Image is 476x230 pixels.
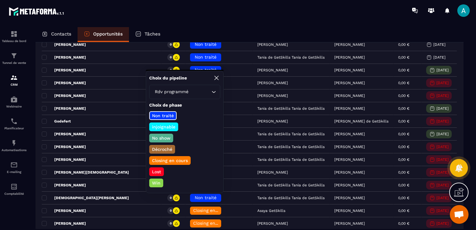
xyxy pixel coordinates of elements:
[436,119,449,123] p: [DATE]
[2,127,26,130] p: Planificateur
[2,113,26,135] a: schedulerschedulerPlanificateur
[398,55,409,60] p: 0,00 €
[2,26,26,47] a: formationformationTableau de bord
[334,196,365,200] p: [PERSON_NAME]
[145,31,160,37] p: Tâches
[436,221,449,226] p: [DATE]
[398,132,409,136] p: 0,00 €
[42,208,86,213] p: [PERSON_NAME]
[36,27,78,42] a: Contacts
[436,196,449,200] p: [DATE]
[2,83,26,86] p: CRM
[195,55,217,60] span: Non traité
[398,68,409,72] p: 0,00 €
[436,170,449,175] p: [DATE]
[10,161,18,169] img: email
[334,183,365,187] p: [PERSON_NAME]
[334,145,365,149] p: [PERSON_NAME]
[398,196,409,200] p: 0,00 €
[2,47,26,69] a: formationformationTunnel de vente
[151,135,171,141] p: No show
[10,52,18,60] img: formation
[398,42,409,47] p: 0,00 €
[149,85,220,99] div: Search for option
[51,31,71,37] p: Contacts
[2,69,26,91] a: formationformationCRM
[151,157,189,164] p: Closing en cours
[10,30,18,38] img: formation
[195,42,217,47] span: Non traité
[433,42,445,47] p: [DATE]
[42,80,86,85] p: [PERSON_NAME]
[334,132,365,136] p: [PERSON_NAME]
[42,55,86,60] p: [PERSON_NAME]
[129,27,167,42] a: Tâches
[398,119,409,123] p: 0,00 €
[42,170,129,175] p: [PERSON_NAME][DEMOGRAPHIC_DATA]
[170,208,172,213] p: 0
[153,89,190,95] span: Rdv programmé
[42,42,86,47] p: [PERSON_NAME]
[436,81,449,85] p: [DATE]
[436,132,449,136] p: [DATE]
[2,148,26,152] p: Automatisations
[433,55,445,60] p: [DATE]
[2,105,26,108] p: Webinaire
[2,170,26,174] p: E-mailing
[149,75,187,81] p: Choix du pipeline
[42,68,86,73] p: [PERSON_NAME]
[398,157,409,162] p: 0,00 €
[10,139,18,147] img: automations
[334,68,365,72] p: [PERSON_NAME]
[42,221,86,226] p: [PERSON_NAME]
[42,195,129,200] p: [DEMOGRAPHIC_DATA][PERSON_NAME]
[334,221,365,226] p: [PERSON_NAME]
[2,156,26,178] a: emailemailE-mailing
[436,157,449,162] p: [DATE]
[436,106,449,111] p: [DATE]
[450,205,469,224] a: Ouvrir le chat
[151,113,175,119] p: Non traité
[436,145,449,149] p: [DATE]
[398,145,409,149] p: 0,00 €
[170,68,172,72] p: 0
[10,96,18,103] img: automations
[334,119,388,123] p: [PERSON_NAME] de GetSkills
[2,135,26,156] a: automationsautomationsAutomatisations
[2,61,26,65] p: Tunnel de vente
[334,106,365,111] p: [PERSON_NAME]
[398,183,409,187] p: 0,00 €
[334,157,365,162] p: [PERSON_NAME]
[42,132,86,137] p: [PERSON_NAME]
[42,157,86,162] p: [PERSON_NAME]
[151,146,173,152] p: Décroché
[334,55,365,60] p: [PERSON_NAME]
[334,81,365,85] p: [PERSON_NAME]
[195,195,217,200] span: Non traité
[193,221,229,226] span: Closing en cours
[42,93,86,98] p: [PERSON_NAME]
[334,93,365,98] p: [PERSON_NAME]
[398,221,409,226] p: 0,00 €
[436,68,449,72] p: [DATE]
[170,196,172,200] p: 0
[170,42,172,47] p: 0
[149,102,220,108] p: Choix de phase
[398,93,409,98] p: 0,00 €
[10,74,18,81] img: formation
[190,89,210,95] input: Search for option
[398,81,409,85] p: 0,00 €
[2,192,26,195] p: Comptabilité
[93,31,123,37] p: Opportunités
[398,208,409,213] p: 0,00 €
[436,208,449,213] p: [DATE]
[334,208,365,213] p: [PERSON_NAME]
[193,208,229,213] span: Closing en cours
[42,119,71,124] p: Godefert
[10,183,18,190] img: accountant
[42,106,86,111] p: [PERSON_NAME]
[151,169,162,175] p: Lost
[9,6,65,17] img: logo
[170,55,172,60] p: 0
[436,93,449,98] p: [DATE]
